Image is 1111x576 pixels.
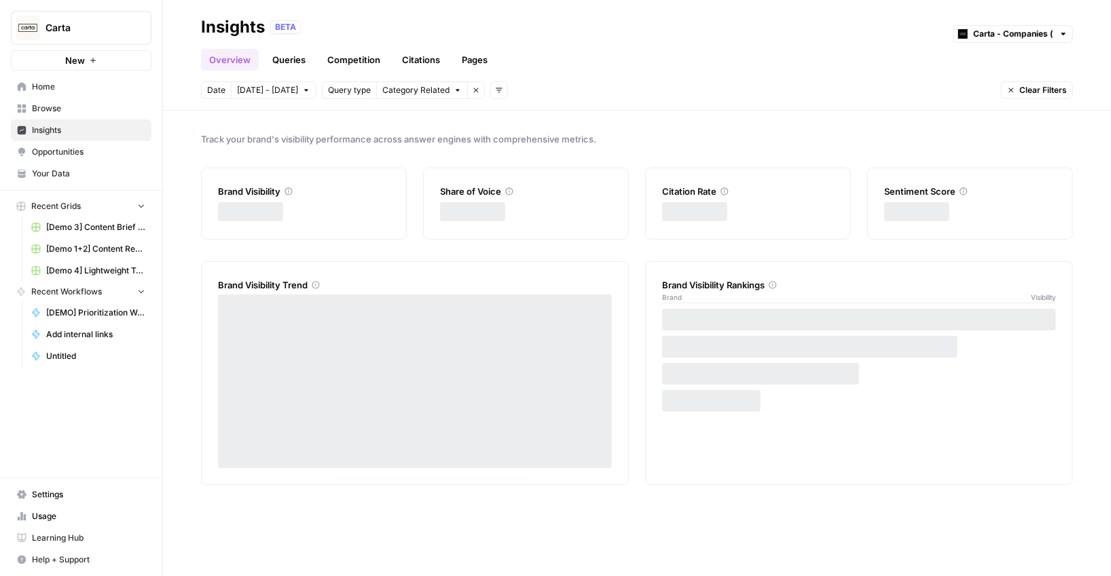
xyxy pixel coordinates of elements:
button: Category Related [376,81,467,99]
div: Sentiment Score [884,185,1056,198]
button: Recent Workflows [11,282,151,302]
div: BETA [270,20,301,34]
span: Query type [328,84,371,96]
img: Carta Logo [16,16,40,40]
span: Add internal links [46,328,145,341]
span: Opportunities [32,146,145,158]
input: Carta - Companies (cap table) [973,27,1053,41]
a: Settings [11,484,151,505]
div: Brand Visibility [218,185,390,198]
span: Insights [32,124,145,136]
a: [Demo 3] Content Brief Demo Grid [25,216,151,238]
span: Usage [32,510,145,522]
span: Learning Hub [32,532,145,544]
a: [DEMO] Prioritization Workflow for creation [25,302,151,324]
div: Share of Voice [440,185,612,198]
span: Visibility [1031,292,1056,303]
span: Your Data [32,168,145,180]
a: Citations [394,49,448,71]
div: Brand Visibility Trend [218,278,612,292]
span: Help + Support [32,554,145,566]
span: Settings [32,488,145,501]
a: Opportunities [11,141,151,163]
span: New [65,54,85,67]
button: Workspace: Carta [11,11,151,45]
span: Untitled [46,350,145,362]
div: Brand Visibility Rankings [662,278,1056,292]
a: Browse [11,98,151,119]
a: [Demo 1+2] Content Refresh Demo Grid [25,238,151,260]
a: [Demo 4] Lightweight Topic Prioritization Grid [25,260,151,282]
span: Brand [662,292,682,303]
a: Untitled [25,345,151,367]
a: Overview [201,49,259,71]
span: Home [32,81,145,93]
a: Add internal links [25,324,151,345]
button: Clear Filters [1001,81,1073,99]
button: Recent Grids [11,196,151,216]
div: Insights [201,16,265,38]
span: [Demo 4] Lightweight Topic Prioritization Grid [46,265,145,277]
a: Competition [319,49,388,71]
a: Insights [11,119,151,141]
a: Queries [264,49,314,71]
a: Learning Hub [11,527,151,549]
span: Browse [32,102,145,115]
span: Carta [45,21,128,35]
span: [DATE] - [DATE] [237,84,298,96]
button: New [11,50,151,71]
span: Track your brand's visibility performance across answer engines with comprehensive metrics. [201,132,1073,146]
div: Citation Rate [662,185,834,198]
span: Recent Workflows [31,286,102,298]
span: Date [207,84,225,96]
span: Recent Grids [31,200,81,212]
span: Clear Filters [1019,84,1067,96]
a: Your Data [11,163,151,185]
span: [Demo 3] Content Brief Demo Grid [46,221,145,233]
span: [Demo 1+2] Content Refresh Demo Grid [46,243,145,255]
a: Usage [11,505,151,527]
span: Category Related [382,84,450,96]
button: [DATE] - [DATE] [231,81,316,99]
a: Pages [454,49,496,71]
span: [DEMO] Prioritization Workflow for creation [46,307,145,319]
button: Help + Support [11,549,151,571]
a: Home [11,76,151,98]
